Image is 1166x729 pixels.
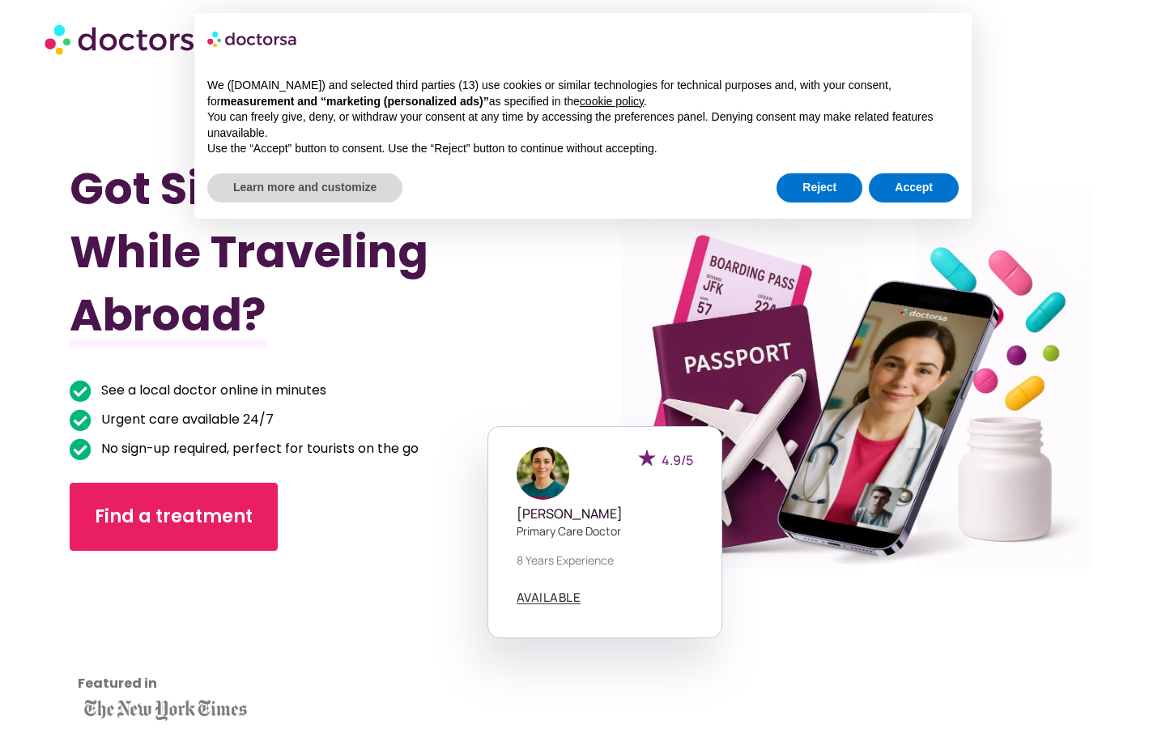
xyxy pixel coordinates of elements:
h1: Got Sick While Traveling Abroad? [70,157,506,347]
strong: measurement and “marketing (personalized ads)” [220,95,488,108]
span: Urgent care available 24/7 [97,408,274,431]
span: AVAILABLE [517,591,581,603]
strong: Featured in [78,674,157,693]
p: Primary care doctor [517,522,693,539]
a: AVAILABLE [517,591,581,604]
p: Use the “Accept” button to consent. Use the “Reject” button to continue without accepting. [207,141,959,157]
p: You can freely give, deny, or withdraw your consent at any time by accessing the preferences pane... [207,109,959,141]
span: 4.9/5 [662,451,693,469]
iframe: Customer reviews powered by Trustpilot [78,575,223,697]
h5: [PERSON_NAME] [517,506,693,522]
button: Reject [777,173,862,202]
a: cookie policy [580,95,644,108]
p: 8 years experience [517,552,693,569]
span: See a local doctor online in minutes [97,379,326,402]
span: Find a treatment [95,504,253,530]
p: We ([DOMAIN_NAME]) and selected third parties (13) use cookies or similar technologies for techni... [207,78,959,109]
a: Find a treatment [70,483,278,551]
span: No sign-up required, perfect for tourists on the go [97,437,419,460]
img: logo [207,26,298,52]
button: Learn more and customize [207,173,402,202]
button: Accept [869,173,959,202]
